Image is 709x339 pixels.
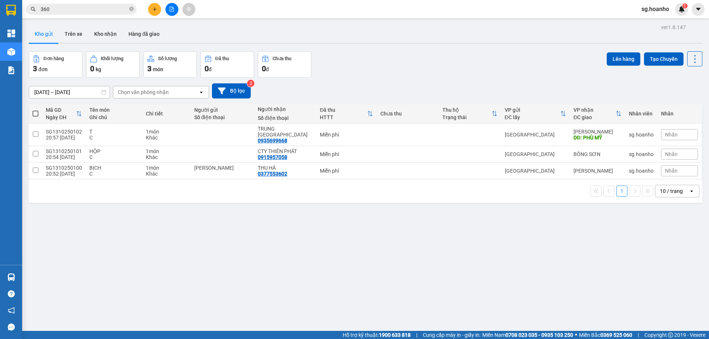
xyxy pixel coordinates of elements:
div: SG1310250101 [46,148,82,154]
span: copyright [668,332,673,338]
span: món [153,66,163,72]
div: [PERSON_NAME] [573,129,621,135]
div: 20:57 [DATE] [46,135,82,141]
div: 10 / trang [660,187,683,195]
div: 20:52 [DATE] [46,171,82,177]
div: 0915957058 [258,154,287,160]
sup: 1 [682,3,688,8]
span: 3 [33,64,37,73]
span: sg.hoanho [636,4,675,14]
button: plus [148,3,161,16]
div: DĐ: PHÙ MỸ [573,135,621,141]
button: Kho gửi [29,25,59,43]
span: plus [152,7,157,12]
div: THU HÀ [258,165,312,171]
div: Đã thu [320,107,367,113]
span: Nhãn [665,132,678,138]
div: sg.hoanho [629,151,654,157]
button: aim [182,3,195,16]
div: Khác [146,154,186,160]
button: Tạo Chuyến [644,52,684,66]
img: warehouse-icon [7,273,15,281]
div: ĐC lấy [505,114,560,120]
div: CTY THIÊN PHÁT [258,148,312,154]
div: Mã GD [46,107,76,113]
span: aim [186,7,191,12]
span: 0 [262,64,266,73]
span: search [31,7,36,12]
div: T [89,129,138,135]
div: 1 món [146,165,186,171]
div: sg.hoanho [629,168,654,174]
div: C [89,171,138,177]
div: Chọn văn phòng nhận [118,89,169,96]
button: 1 [616,186,627,197]
button: Chưa thu0đ [258,51,311,78]
span: 1 [684,3,686,8]
div: ĐC giao [573,114,616,120]
div: TRUNG FU MỸ [258,126,312,138]
div: Thu hộ [442,107,491,113]
div: Đã thu [215,56,229,61]
span: close-circle [129,7,134,11]
button: Lên hàng [607,52,640,66]
div: sg.hoanho [629,132,654,138]
th: Toggle SortBy [570,104,625,124]
div: 1 món [146,129,186,135]
div: BỒNG SƠN [573,151,621,157]
div: Số lượng [158,56,177,61]
div: Miễn phí [320,151,373,157]
div: Người gửi [194,107,250,113]
svg: open [198,89,204,95]
button: Hàng đã giao [123,25,165,43]
div: 20:54 [DATE] [46,154,82,160]
div: Số điện thoại [258,115,312,121]
input: Select a date range. [29,86,110,98]
div: Nhãn [661,111,698,117]
strong: 0708 023 035 - 0935 103 250 [506,332,573,338]
span: message [8,324,15,331]
div: Đơn hàng [44,56,64,61]
th: Toggle SortBy [316,104,376,124]
th: Toggle SortBy [42,104,86,124]
div: [GEOGRAPHIC_DATA] [505,168,566,174]
strong: 0369 525 060 [600,332,632,338]
span: Nhãn [665,168,678,174]
div: Khác [146,135,186,141]
div: ver 1.8.147 [661,23,686,31]
div: [GEOGRAPHIC_DATA] [505,151,566,157]
span: 0 [205,64,209,73]
button: file-add [165,3,178,16]
img: dashboard-icon [7,30,15,37]
div: Khối lượng [101,56,123,61]
div: VP gửi [505,107,560,113]
div: Người nhận [258,106,312,112]
span: 0 [90,64,94,73]
span: close-circle [129,6,134,13]
img: warehouse-icon [7,48,15,56]
div: SG1310250100 [46,165,82,171]
div: HỘP [89,148,138,154]
div: HTTT [320,114,367,120]
div: [PERSON_NAME] [573,168,621,174]
div: Trạng thái [442,114,491,120]
div: Số điện thoại [194,114,250,120]
th: Toggle SortBy [439,104,501,124]
span: Cung cấp máy in - giấy in: [423,331,480,339]
span: Miền Bắc [579,331,632,339]
span: | [416,331,417,339]
input: Tìm tên, số ĐT hoặc mã đơn [41,5,128,13]
div: Tên món [89,107,138,113]
div: Nhân viên [629,111,654,117]
button: Đơn hàng3đơn [29,51,82,78]
div: Miễn phí [320,132,373,138]
button: Đã thu0đ [201,51,254,78]
span: Miền Nam [482,331,573,339]
div: Chưa thu [273,56,291,61]
div: Chưa thu [380,111,435,117]
div: Ngày ĐH [46,114,76,120]
div: 0377553602 [258,171,287,177]
div: BỊCH [89,165,138,171]
div: Chi tiết [146,111,186,117]
div: 1 món [146,148,186,154]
